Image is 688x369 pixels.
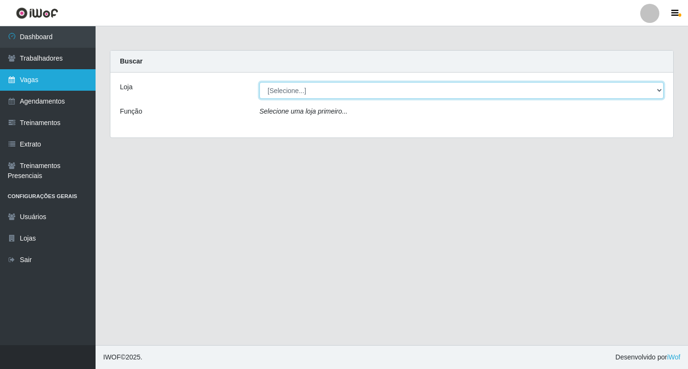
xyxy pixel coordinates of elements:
i: Selecione uma loja primeiro... [259,107,347,115]
img: CoreUI Logo [16,7,58,19]
a: iWof [667,353,680,361]
span: Desenvolvido por [615,352,680,362]
label: Loja [120,82,132,92]
label: Função [120,106,142,116]
strong: Buscar [120,57,142,65]
span: IWOF [103,353,121,361]
span: © 2025 . [103,352,142,362]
